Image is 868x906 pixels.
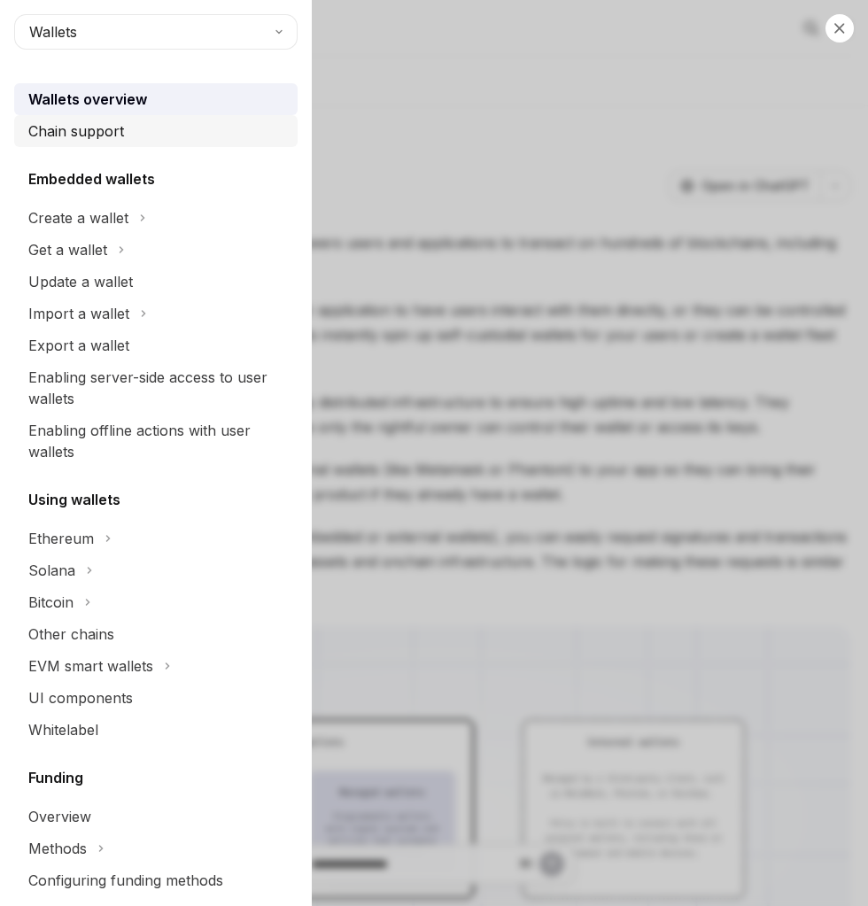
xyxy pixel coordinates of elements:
[28,560,75,581] div: Solana
[14,523,298,554] button: Toggle Ethereum section
[28,207,128,228] div: Create a wallet
[28,655,153,677] div: EVM smart wallets
[29,21,77,43] span: Wallets
[28,870,223,891] div: Configuring funding methods
[28,335,129,356] div: Export a wallet
[14,414,298,468] a: Enabling offline actions with user wallets
[28,719,98,740] div: Whitelabel
[28,271,133,292] div: Update a wallet
[28,239,107,260] div: Get a wallet
[28,420,287,462] div: Enabling offline actions with user wallets
[28,592,74,613] div: Bitcoin
[28,89,147,110] div: Wallets overview
[28,687,133,709] div: UI components
[14,202,298,234] button: Toggle Create a wallet section
[14,554,298,586] button: Toggle Solana section
[28,120,124,142] div: Chain support
[14,864,298,896] a: Configuring funding methods
[28,767,83,788] h5: Funding
[14,618,298,650] a: Other chains
[14,266,298,298] a: Update a wallet
[14,832,298,864] button: Toggle Methods section
[14,115,298,147] a: Chain support
[28,489,120,510] h5: Using wallets
[28,303,129,324] div: Import a wallet
[28,838,87,859] div: Methods
[14,586,298,618] button: Toggle Bitcoin section
[28,367,287,409] div: Enabling server-side access to user wallets
[14,361,298,414] a: Enabling server-side access to user wallets
[14,83,298,115] a: Wallets overview
[28,623,114,645] div: Other chains
[14,14,298,50] button: Wallets
[14,682,298,714] a: UI components
[28,806,91,827] div: Overview
[14,714,298,746] a: Whitelabel
[14,234,298,266] button: Toggle Get a wallet section
[14,650,298,682] button: Toggle EVM smart wallets section
[14,298,298,329] button: Toggle Import a wallet section
[28,168,155,190] h5: Embedded wallets
[14,329,298,361] a: Export a wallet
[14,801,298,832] a: Overview
[28,528,94,549] div: Ethereum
